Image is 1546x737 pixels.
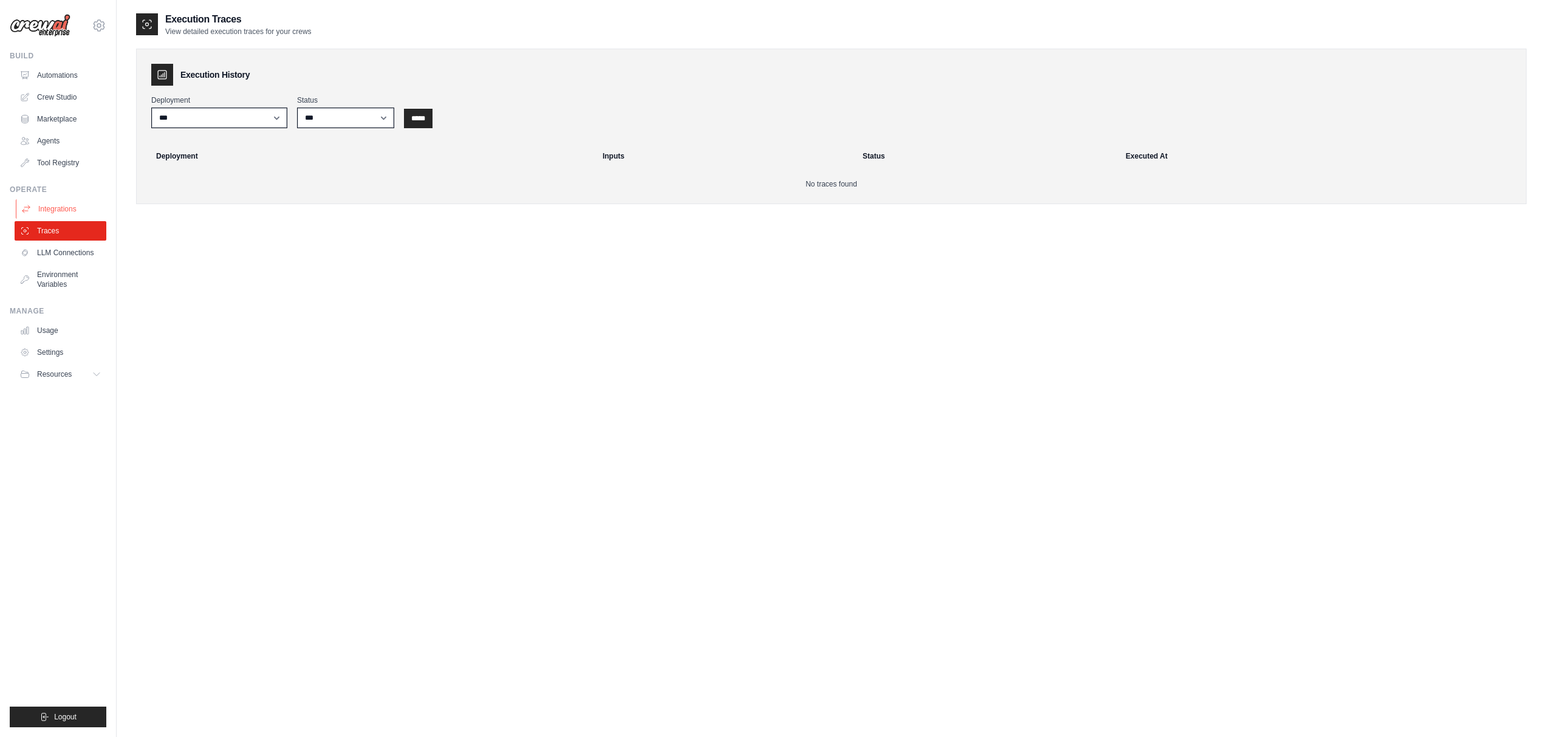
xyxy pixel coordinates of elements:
[15,343,106,362] a: Settings
[15,109,106,129] a: Marketplace
[15,131,106,151] a: Agents
[15,66,106,85] a: Automations
[15,265,106,294] a: Environment Variables
[15,221,106,241] a: Traces
[10,51,106,61] div: Build
[10,185,106,194] div: Operate
[151,95,287,105] label: Deployment
[10,707,106,727] button: Logout
[15,87,106,107] a: Crew Studio
[165,27,312,36] p: View detailed execution traces for your crews
[151,179,1511,189] p: No traces found
[15,153,106,173] a: Tool Registry
[855,143,1118,170] th: Status
[37,369,72,379] span: Resources
[15,321,106,340] a: Usage
[180,69,250,81] h3: Execution History
[165,12,312,27] h2: Execution Traces
[15,365,106,384] button: Resources
[142,143,595,170] th: Deployment
[54,712,77,722] span: Logout
[297,95,394,105] label: Status
[15,243,106,262] a: LLM Connections
[595,143,855,170] th: Inputs
[16,199,108,219] a: Integrations
[10,14,70,37] img: Logo
[10,306,106,316] div: Manage
[1118,143,1521,170] th: Executed At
